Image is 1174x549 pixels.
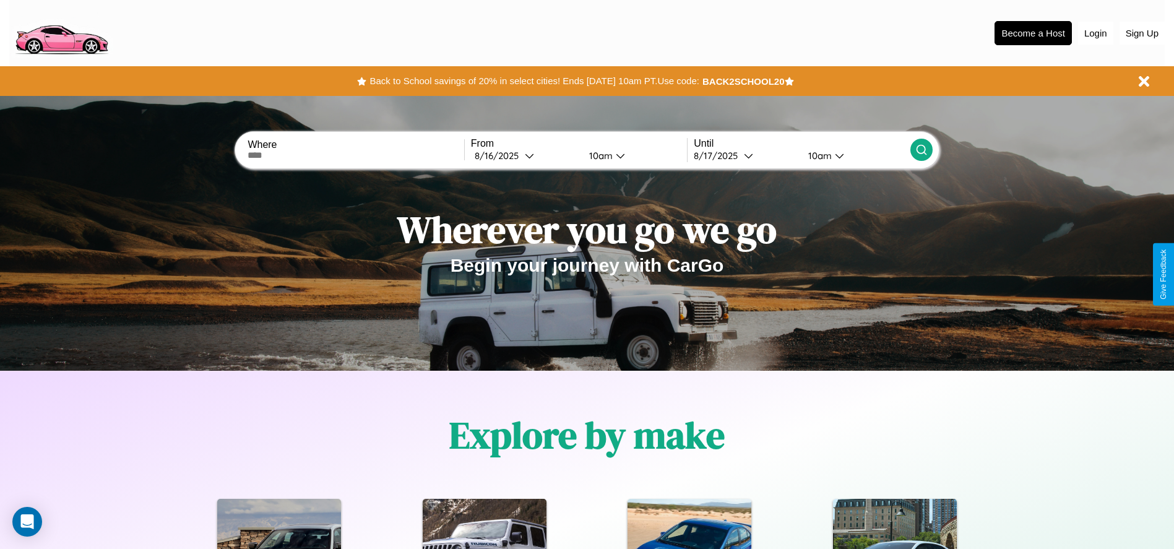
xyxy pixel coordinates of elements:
[1120,22,1165,45] button: Sign Up
[471,138,687,149] label: From
[702,76,785,87] b: BACK2SCHOOL20
[579,149,688,162] button: 10am
[449,410,725,460] h1: Explore by make
[694,150,744,162] div: 8 / 17 / 2025
[583,150,616,162] div: 10am
[995,21,1072,45] button: Become a Host
[1159,249,1168,300] div: Give Feedback
[471,149,579,162] button: 8/16/2025
[1078,22,1113,45] button: Login
[475,150,525,162] div: 8 / 16 / 2025
[798,149,910,162] button: 10am
[248,139,464,150] label: Where
[12,507,42,537] div: Open Intercom Messenger
[9,6,113,58] img: logo
[802,150,835,162] div: 10am
[366,72,702,90] button: Back to School savings of 20% in select cities! Ends [DATE] 10am PT.Use code:
[694,138,910,149] label: Until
